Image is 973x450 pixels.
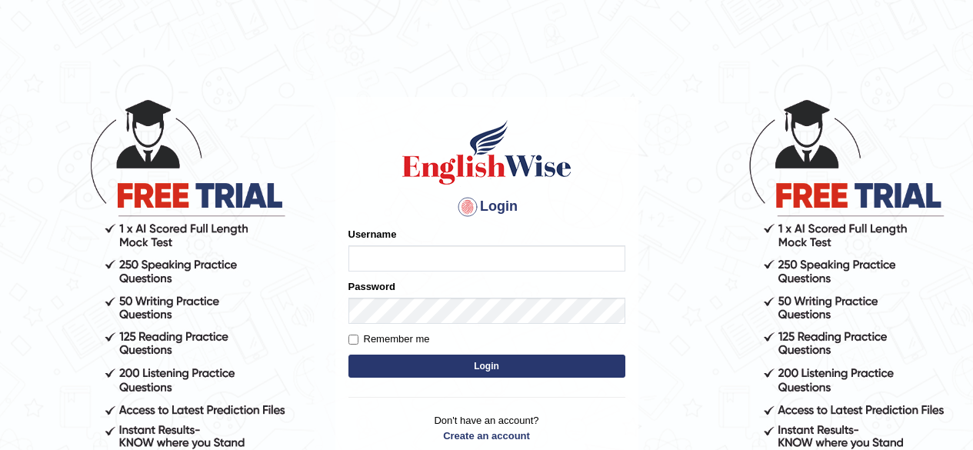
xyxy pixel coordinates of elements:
[348,335,358,345] input: Remember me
[399,118,575,187] img: Logo of English Wise sign in for intelligent practice with AI
[348,227,397,242] label: Username
[348,195,625,219] h4: Login
[348,279,395,294] label: Password
[348,428,625,443] a: Create an account
[348,332,430,347] label: Remember me
[348,355,625,378] button: Login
